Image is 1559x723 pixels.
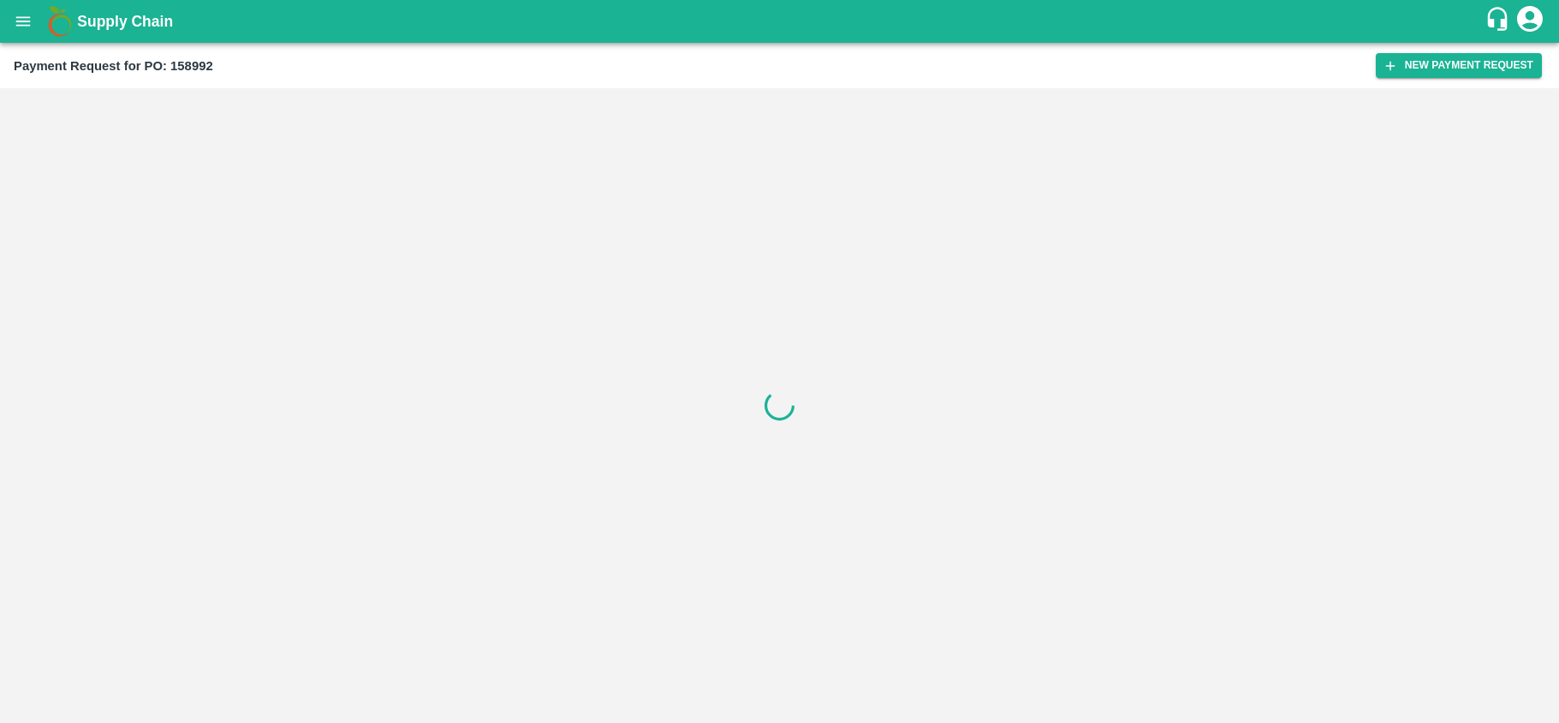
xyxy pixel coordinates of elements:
[77,9,1485,33] a: Supply Chain
[1514,3,1545,39] div: account of current user
[14,59,213,73] b: Payment Request for PO: 158992
[3,2,43,41] button: open drawer
[43,4,77,39] img: logo
[1485,6,1514,37] div: customer-support
[77,13,173,30] b: Supply Chain
[1376,53,1542,78] button: New Payment Request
